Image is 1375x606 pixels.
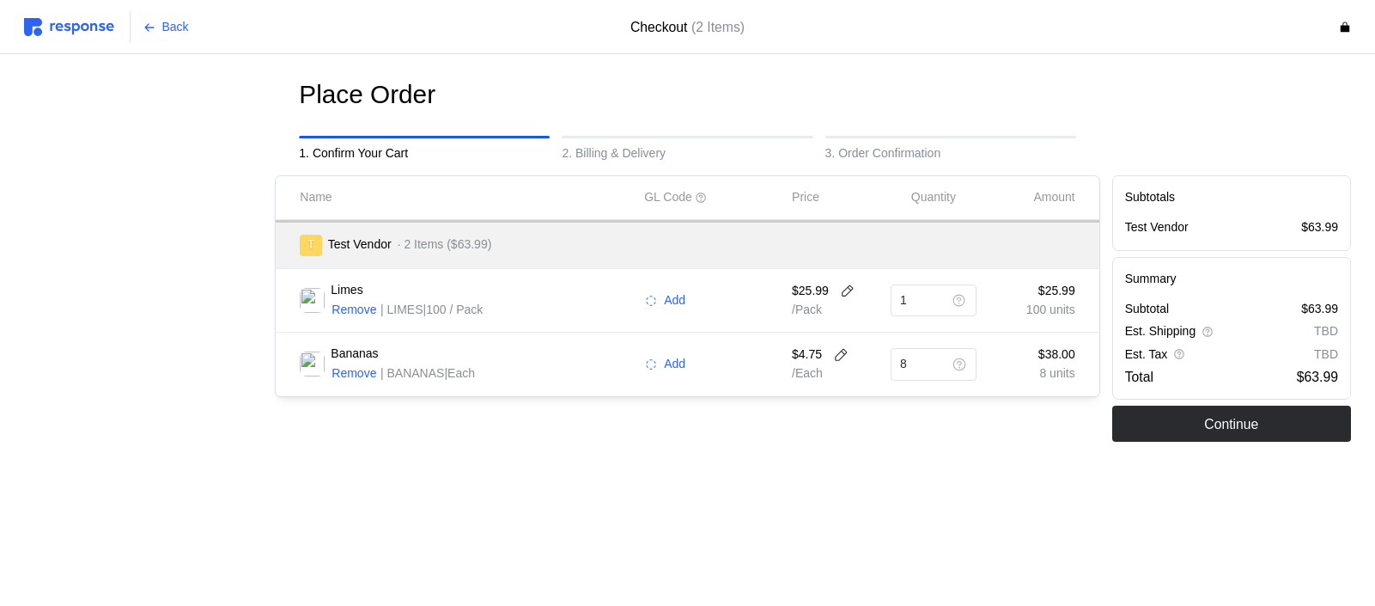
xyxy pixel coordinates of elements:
p: / Pack [792,301,879,320]
p: Test Vendor [328,236,392,254]
p: TBD [1314,346,1338,364]
p: Price [792,188,819,207]
p: Est. Tax [1125,346,1168,364]
h1: Place Order [299,78,435,112]
button: Add [644,354,686,375]
p: / Each [792,364,879,383]
p: T [307,236,315,254]
p: Quantity [911,188,956,207]
input: Qty [900,285,943,316]
p: $25.99 [989,282,1075,301]
p: $63.99 [1301,218,1338,237]
p: Remove [332,301,376,320]
p: Test Vendor [1125,218,1189,237]
button: Add [644,291,686,311]
p: $63.99 [1301,300,1338,319]
img: 7fc5305e-63b1-450a-be29-3b92a3c460e1.jpeg [300,352,325,376]
h5: Subtotals [1125,188,1338,206]
h5: Summary [1125,270,1338,288]
img: 0568abf3-1ba1-406c-889f-3402a974d107.jpeg [300,288,325,313]
p: TBD [1314,322,1338,341]
p: 100 units [989,301,1075,320]
span: | LIMES [380,303,423,316]
p: Est. Shipping [1125,322,1196,341]
p: $63.99 [1297,366,1338,388]
p: Continue [1204,413,1258,435]
p: $4.75 [792,346,822,364]
p: Name [300,188,332,207]
p: 8 units [989,364,1075,383]
p: Subtotal [1125,300,1169,319]
img: svg%3e [24,18,114,36]
p: · 2 Items ($63.99) [398,236,492,254]
p: Limes [331,281,362,300]
button: Continue [1112,406,1351,442]
p: 1. Confirm Your Cart [299,144,550,163]
button: Back [133,11,198,44]
p: $25.99 [792,282,829,301]
p: Add [664,355,685,374]
span: | 100 / Pack [423,303,484,316]
p: $38.00 [989,346,1075,364]
button: Remove [331,300,377,321]
span: | Each [444,366,475,380]
p: 3. Order Confirmation [825,144,1076,163]
p: Back [162,18,189,37]
p: Amount [1033,188,1074,207]
input: Qty [900,349,943,380]
span: (2 Items) [691,20,745,34]
p: 2. Billing & Delivery [562,144,812,163]
p: Remove [332,364,376,383]
p: Bananas [331,345,378,364]
p: GL Code [644,188,692,207]
h4: Checkout [630,16,745,38]
span: | BANANAS [380,366,444,380]
button: Remove [331,364,377,384]
p: Add [664,291,685,310]
p: Total [1125,366,1153,388]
